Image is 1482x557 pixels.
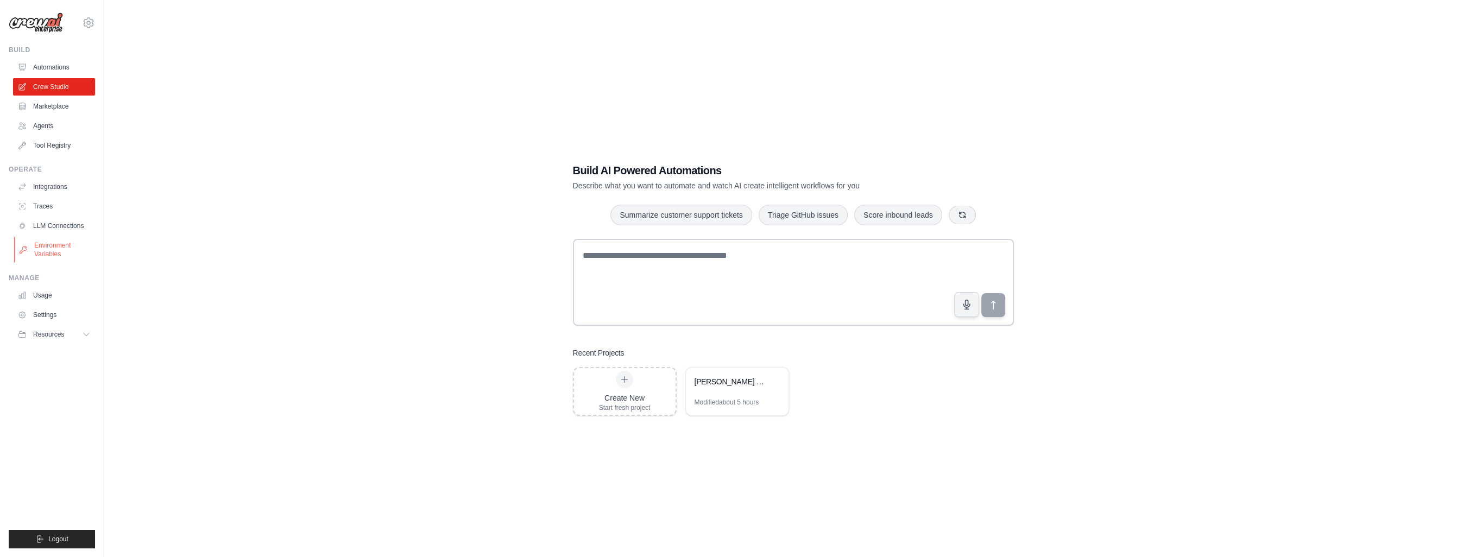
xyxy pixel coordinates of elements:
h3: Recent Projects [573,347,625,358]
button: Click to speak your automation idea [954,292,979,317]
a: Traces [13,198,95,215]
a: Marketplace [13,98,95,115]
iframe: Chat Widget [1428,505,1482,557]
a: Automations [13,59,95,76]
div: Modified about 5 hours [695,398,759,407]
a: Agents [13,117,95,135]
a: Crew Studio [13,78,95,96]
button: Get new suggestions [949,206,976,224]
button: Summarize customer support tickets [610,205,752,225]
span: Resources [33,330,64,339]
img: Logo [9,12,63,33]
a: LLM Connections [13,217,95,235]
div: Create New [599,393,651,403]
div: Build [9,46,95,54]
div: [PERSON_NAME] Slovakia Market Intelligence [695,376,769,387]
a: Settings [13,306,95,324]
div: Start fresh project [599,403,651,412]
span: Logout [48,535,68,543]
button: Score inbound leads [854,205,942,225]
div: Operate [9,165,95,174]
button: Triage GitHub issues [759,205,848,225]
a: Tool Registry [13,137,95,154]
a: Environment Variables [14,237,96,263]
a: Usage [13,287,95,304]
button: Logout [9,530,95,548]
h1: Build AI Powered Automations [573,163,938,178]
div: Manage [9,274,95,282]
p: Describe what you want to automate and watch AI create intelligent workflows for you [573,180,938,191]
button: Resources [13,326,95,343]
a: Integrations [13,178,95,195]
